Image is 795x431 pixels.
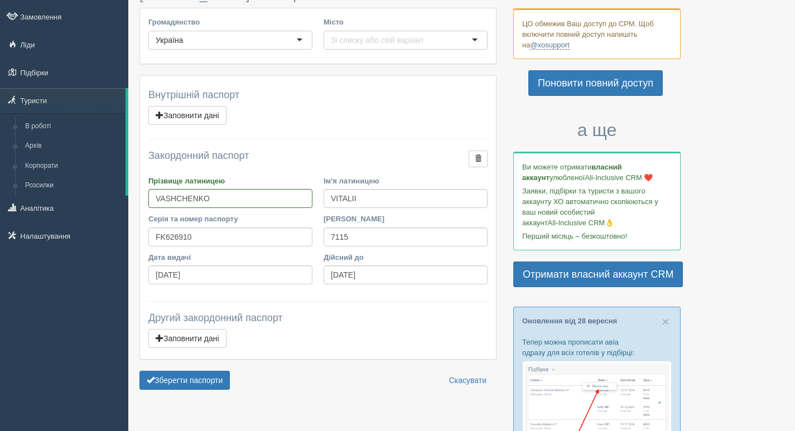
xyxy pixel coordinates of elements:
[585,173,653,182] span: All-Inclusive CRM ❤️
[148,151,488,170] h4: Закордонний паспорт
[513,8,681,59] div: ЦО обмежив Ваш доступ до СРМ. Щоб включити повний доступ напишіть на
[20,176,126,196] a: Розсилки
[530,41,569,50] a: @xosupport
[513,261,683,287] a: Отримати власний аккаунт CRM
[139,371,230,390] button: Зберегти паспорти
[148,106,227,125] button: Заповнити дані
[522,162,672,183] p: Ви можете отримати улюбленої
[522,186,672,228] p: Заявки, підбірки та туристи з вашого аккаунту ХО автоматично скопіюються у ваш новий особистий ак...
[324,17,488,27] label: Місто
[522,231,672,241] p: Перший місяць – безкоштовно!
[662,316,669,327] button: Close
[324,252,488,263] label: Дійсний до
[148,214,312,224] label: Серія та номер паспорту
[548,219,614,227] span: All-Inclusive CRM👌
[522,163,622,182] b: власний аккаунт
[148,17,312,27] label: Громадянство
[148,176,312,186] label: Прізвище латиницею
[148,90,488,101] h4: Внутрішній паспорт
[513,120,681,140] h3: а ще
[156,35,183,46] div: Україна
[324,214,488,224] label: [PERSON_NAME]
[20,136,126,156] a: Архів
[20,117,126,137] a: В роботі
[148,313,488,324] h4: Другий закордонний паспорт
[331,35,428,46] input: Зі списку або свій варіант
[662,315,669,328] span: ×
[522,317,617,325] a: Оновлення від 28 вересня
[324,176,488,186] label: Ім'я латиницею
[148,329,227,348] button: Заповнити дані
[528,70,663,96] a: Поновити повний доступ
[522,337,672,358] p: Тепер можна прописати авіа одразу для всіх готелів у підбірці:
[442,371,494,390] a: Скасувати
[148,252,312,263] label: Дата видачі
[20,156,126,176] a: Корпорати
